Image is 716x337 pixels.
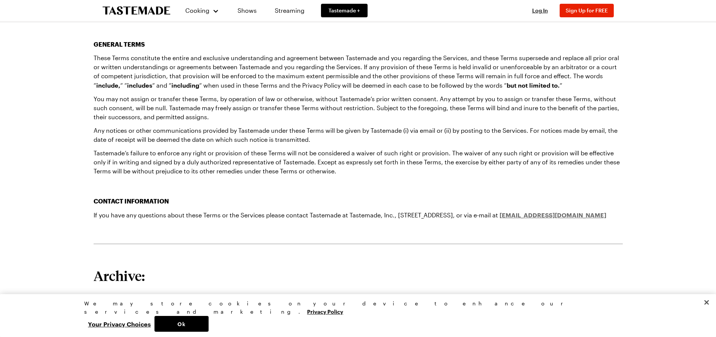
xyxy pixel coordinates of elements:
strong: include, [96,81,120,89]
span: Sign Up for FREE [566,7,608,14]
button: Log In [525,7,555,14]
span: Cooking [185,7,209,14]
strong: includes [127,81,152,89]
strong: including [171,81,199,89]
p: These Terms constitute the entire and exclusive understanding and agreement between Tastemade and... [94,49,623,90]
h3: GENERAL TERMS [94,19,623,49]
span: Tastemade + [328,7,360,14]
button: Sign Up for FREE [560,4,614,17]
p: Any notices or other communications provided by Tastemade under these Terms will be given by Tast... [94,121,623,144]
a: To Tastemade Home Page [103,6,170,15]
strong: but not limited to. [507,81,560,89]
button: Ok [154,316,209,332]
div: Privacy [84,299,625,332]
p: You may not assign or transfer these Terms, by operation of law or otherwise, without Tastemade’s... [94,90,623,121]
h2: Archive: [94,268,623,292]
div: We may store cookies on your device to enhance our services and marketing. [84,299,625,316]
button: Your Privacy Choices [84,316,154,332]
button: Close [698,294,715,311]
h3: CONTACT INFORMATION [94,176,623,206]
p: Tastemade’s failure to enforce any right or provision of these Terms will not be considered a wai... [94,144,623,176]
span: Log In [532,7,548,14]
a: Tastemade + [321,4,368,17]
a: More information about your privacy, opens in a new tab [307,308,343,315]
a: [EMAIL_ADDRESS][DOMAIN_NAME] [500,211,606,219]
button: Cooking [185,2,219,20]
p: If you have any questions about these Terms or the Services please contact Tastemade at Tastemade... [94,206,623,220]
